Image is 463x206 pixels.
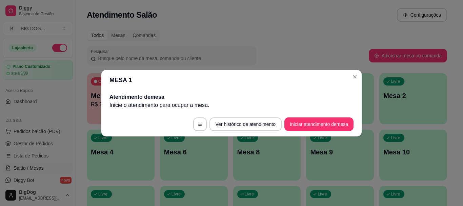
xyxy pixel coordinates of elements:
[349,71,360,82] button: Close
[101,70,362,90] header: MESA 1
[109,101,354,109] p: Inicie o atendimento para ocupar a mesa .
[109,93,354,101] h2: Atendimento de mesa
[209,117,282,131] button: Ver histórico de atendimento
[284,117,354,131] button: Iniciar atendimento demesa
